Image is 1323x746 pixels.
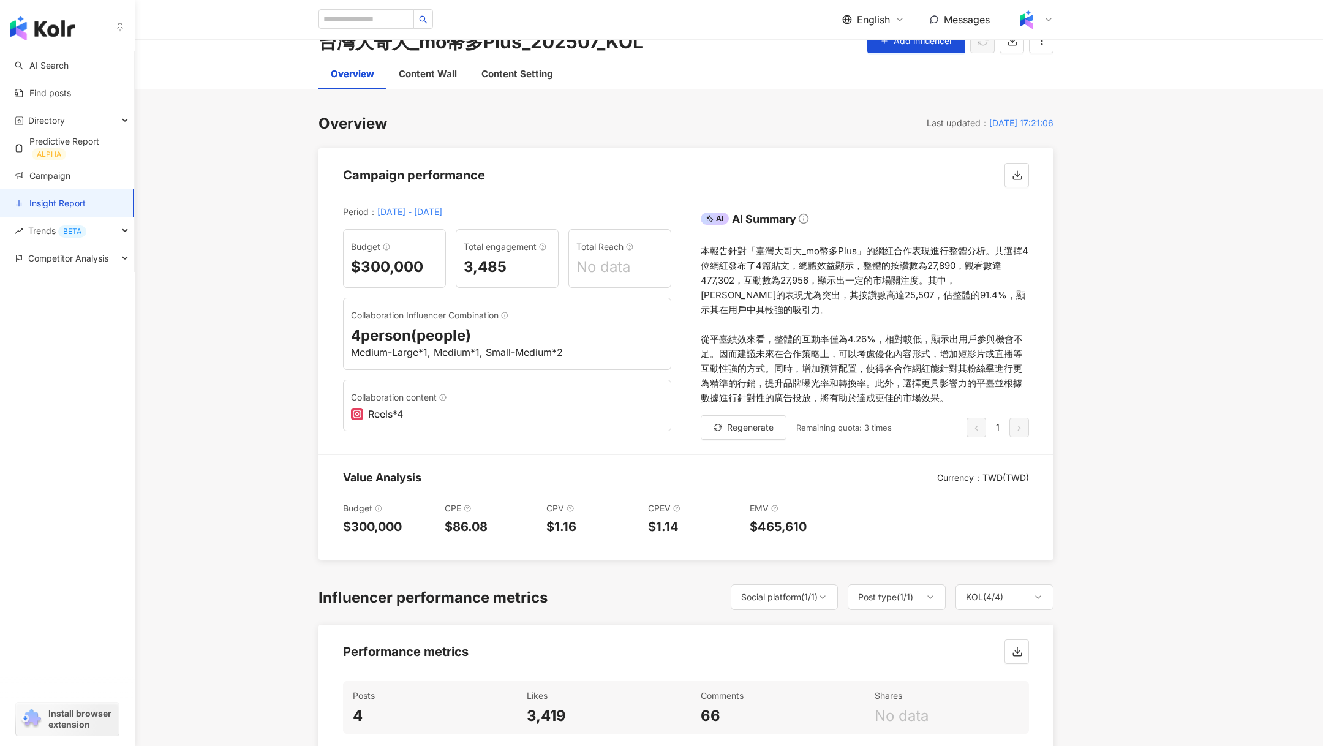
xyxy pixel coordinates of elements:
[351,390,663,405] div: Collaboration content
[20,709,43,729] img: chrome extension
[318,113,387,134] div: Overview
[419,15,428,24] span: search
[15,135,124,160] a: Predictive ReportALPHA
[944,13,990,26] span: Messages
[28,217,86,244] span: Trends
[727,423,774,432] span: Regenerate
[318,29,643,55] div: 台灣大哥大_mo幣多Plus_202507_KOL
[343,205,377,219] div: Period ：
[701,244,1029,405] div: 本報告針對「臺灣大哥大_mo幣多Plus」的網紅合作表現進行整體分析。共選擇4位網紅發布了4篇貼文，總體效益顯示，整體的按讚數為27,890，觀看數達477,302，互動數為27,956，顯示出...
[331,67,374,81] div: Overview
[343,167,485,184] div: Campaign performance
[343,501,435,516] div: Budget
[875,688,1019,703] div: Shares
[701,209,1029,234] div: AIAI Summary
[15,87,71,99] a: Find posts
[318,587,548,608] div: Influencer performance metrics
[464,239,551,254] div: Total engagement
[732,211,796,227] div: AI Summary
[857,13,890,26] span: English
[989,116,1053,130] div: [DATE] 17:21:06
[576,257,663,277] div: No data
[10,16,75,40] img: logo
[576,239,663,254] div: Total Reach
[15,197,86,209] a: Insight Report
[343,518,435,535] div: $300,000
[58,225,86,238] div: BETA
[796,421,892,434] div: Remaining quota: 3 times
[377,205,442,219] div: [DATE] - [DATE]
[445,501,537,516] div: CPE
[48,708,115,730] span: Install browser extension
[927,116,989,130] div: Last updated ：
[701,706,845,726] div: 66
[481,67,552,81] div: Content Setting
[701,213,729,225] div: AI
[937,472,1029,484] div: Currency ： TWD ( TWD )
[351,345,663,359] div: Medium-Large*1, Medium*1, Small-Medium*2
[353,706,497,726] div: 4
[741,590,818,605] div: Social platform ( 1 / 1 )
[750,518,842,535] div: $465,610
[546,518,638,535] div: $1.16
[527,688,671,703] div: Likes
[351,308,663,323] div: Collaboration Influencer Combination
[343,643,469,660] div: Performance metrics
[867,29,965,53] button: Add influencer
[464,257,551,277] div: 3,485
[966,590,1003,605] div: KOL ( 4 / 4 )
[353,688,497,703] div: Posts
[967,418,1029,437] div: 1
[351,257,438,277] div: $300,000
[648,501,740,516] div: CPEV
[875,706,1019,726] div: No data
[858,590,913,605] div: Post type ( 1 / 1 )
[648,518,740,535] div: $1.14
[750,501,842,516] div: EMV
[28,107,65,134] span: Directory
[701,415,786,440] button: Regenerate
[15,59,69,72] a: searchAI Search
[527,706,671,726] div: 3,419
[351,239,438,254] div: Budget
[546,501,638,516] div: CPV
[701,688,845,703] div: Comments
[16,703,119,736] a: chrome extensionInstall browser extension
[15,227,23,235] span: rise
[351,325,663,346] div: 4 person(people)
[445,518,537,535] div: $86.08
[15,170,70,182] a: Campaign
[28,244,108,272] span: Competitor Analysis
[343,470,421,485] div: Value Analysis
[1015,8,1038,31] img: Kolr%20app%20icon%20%281%29.png
[368,407,403,421] div: Reels*4
[399,67,457,81] div: Content Wall
[894,36,952,46] span: Add influencer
